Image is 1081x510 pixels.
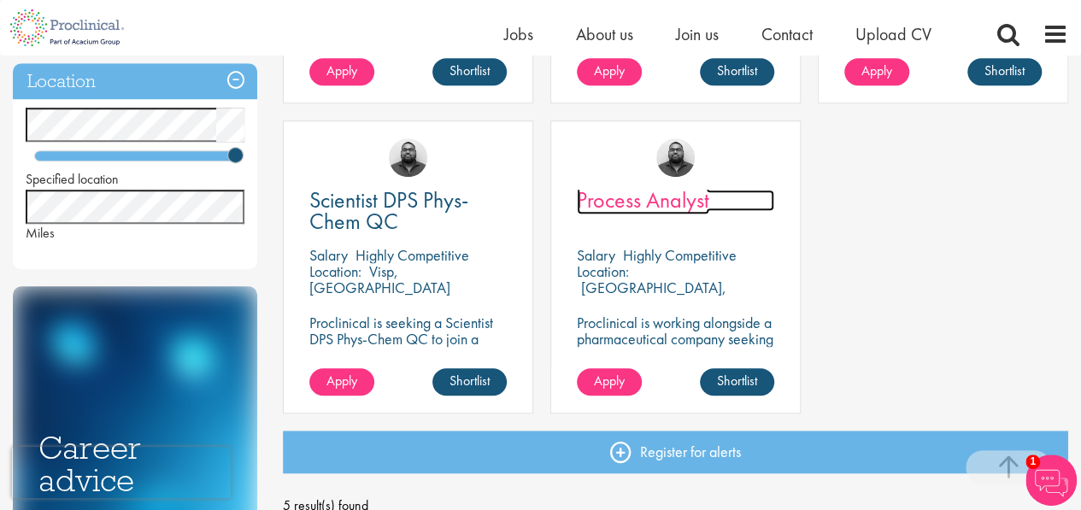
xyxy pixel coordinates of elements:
[576,23,633,45] a: About us
[700,58,774,85] a: Shortlist
[676,23,719,45] a: Join us
[432,58,507,85] a: Shortlist
[309,190,507,232] a: Scientist DPS Phys-Chem QC
[38,431,232,497] h3: Career advice
[700,368,774,396] a: Shortlist
[309,185,468,236] span: Scientist DPS Phys-Chem QC
[623,245,737,265] p: Highly Competitive
[1025,454,1040,469] span: 1
[389,138,427,177] img: Ashley Bennett
[594,372,625,390] span: Apply
[861,62,892,79] span: Apply
[577,185,709,214] span: Process Analyst
[309,245,348,265] span: Salary
[844,58,909,85] a: Apply
[656,138,695,177] img: Ashley Bennett
[504,23,533,45] a: Jobs
[326,372,357,390] span: Apply
[26,224,55,242] span: Miles
[577,190,774,211] a: Process Analyst
[309,58,374,85] a: Apply
[577,278,726,314] p: [GEOGRAPHIC_DATA], [GEOGRAPHIC_DATA]
[577,58,642,85] a: Apply
[309,368,374,396] a: Apply
[355,245,469,265] p: Highly Competitive
[577,314,774,379] p: Proclinical is working alongside a pharmaceutical company seeking a Process Analyst to join their...
[577,368,642,396] a: Apply
[309,261,361,281] span: Location:
[309,314,507,363] p: Proclinical is seeking a Scientist DPS Phys-Chem QC to join a team in [GEOGRAPHIC_DATA]
[967,58,1042,85] a: Shortlist
[326,62,357,79] span: Apply
[12,447,231,498] iframe: reCAPTCHA
[1025,454,1077,506] img: Chatbot
[26,170,119,188] span: Specified location
[309,261,450,297] p: Visp, [GEOGRAPHIC_DATA]
[577,245,615,265] span: Salary
[283,431,1068,473] a: Register for alerts
[855,23,931,45] a: Upload CV
[594,62,625,79] span: Apply
[432,368,507,396] a: Shortlist
[761,23,813,45] a: Contact
[13,63,257,100] h3: Location
[577,261,629,281] span: Location:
